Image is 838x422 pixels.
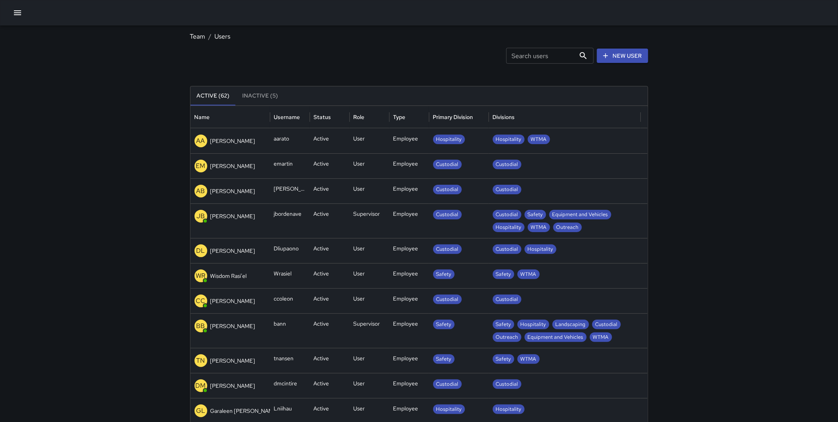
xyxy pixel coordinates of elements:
div: Active [310,238,350,263]
span: Custodial [433,211,462,219]
span: Safety [433,270,455,278]
span: Custodial [433,160,462,168]
p: Wisdom Rasi'el [210,272,247,280]
button: Active (62) [191,86,236,105]
p: BB [196,321,205,331]
div: User [350,373,389,398]
p: [PERSON_NAME] [210,382,255,390]
div: Primary Division [433,113,473,121]
div: Employee [389,373,429,398]
span: Safety [493,355,514,363]
div: Active [310,348,350,373]
p: [PERSON_NAME] [210,187,255,195]
p: [PERSON_NAME] [210,297,255,305]
span: Hospitality [517,320,549,328]
span: Outreach [553,223,582,231]
p: AB [196,186,205,196]
p: [PERSON_NAME] [210,212,255,220]
div: User [350,288,389,313]
span: Equipment and Vehicles [525,333,587,341]
li: / [209,32,212,41]
span: Safety [493,320,514,328]
span: Custodial [493,245,521,253]
div: Active [310,203,350,238]
span: Custodial [433,380,462,388]
div: Divisions [493,113,515,121]
div: ccoleon [270,288,310,313]
div: Employee [389,263,429,288]
span: Safety [433,355,455,363]
p: GL [196,406,205,416]
div: Active [310,313,350,348]
span: Equipment and Vehicles [549,211,611,219]
span: Custodial [493,211,521,219]
div: Employee [389,238,429,263]
p: [PERSON_NAME] [210,247,255,255]
div: User [350,128,389,153]
span: WTMA [528,223,550,231]
p: JB [196,211,205,221]
div: Supervisor [350,313,389,348]
span: Hospitality [493,405,525,413]
div: Active [310,128,350,153]
span: WTMA [517,355,540,363]
span: WTMA [528,135,550,143]
span: Custodial [433,186,462,193]
p: DL [196,246,205,256]
a: Team [190,32,206,41]
div: Name [194,113,210,121]
div: Employee [389,203,429,238]
p: [PERSON_NAME] [210,357,255,365]
div: arlen [270,178,310,203]
p: TN [196,356,205,365]
div: Employee [389,153,429,178]
div: emartin [270,153,310,178]
p: [PERSON_NAME] [210,162,255,170]
span: Hospitality [433,405,465,413]
p: EM [196,161,206,171]
span: Hospitality [493,223,525,231]
div: Role [354,113,365,121]
span: Hospitality [525,245,556,253]
span: WTMA [517,270,540,278]
span: Outreach [493,333,521,341]
p: CC [196,296,206,306]
div: Employee [389,348,429,373]
div: Employee [389,313,429,348]
a: Users [215,32,231,41]
div: dmcintire [270,373,310,398]
div: Employee [389,128,429,153]
span: Custodial [493,380,521,388]
div: User [350,263,389,288]
span: Safety [525,211,546,219]
span: Custodial [493,160,521,168]
div: jbordenave [270,203,310,238]
div: Supervisor [350,203,389,238]
span: Landscaping [552,320,589,328]
p: [PERSON_NAME] [210,322,255,330]
span: WTMA [590,333,612,341]
p: AA [196,136,205,146]
span: Custodial [493,295,521,303]
span: Safety [433,320,455,328]
div: Active [310,373,350,398]
button: Inactive (5) [236,86,285,105]
span: Custodial [433,295,462,303]
div: Active [310,153,350,178]
div: Employee [389,178,429,203]
div: Username [274,113,300,121]
div: Dliupaono [270,238,310,263]
div: User [350,178,389,203]
p: [PERSON_NAME] [210,137,255,145]
div: tnansen [270,348,310,373]
div: User [350,348,389,373]
div: aarato [270,128,310,153]
div: User [350,153,389,178]
span: Custodial [493,186,521,193]
p: DM [196,381,206,391]
span: Custodial [433,245,462,253]
span: Custodial [592,320,621,328]
span: Safety [493,270,514,278]
p: Garaleen [PERSON_NAME] Niihau-[PERSON_NAME] [210,407,343,415]
div: Type [393,113,406,121]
